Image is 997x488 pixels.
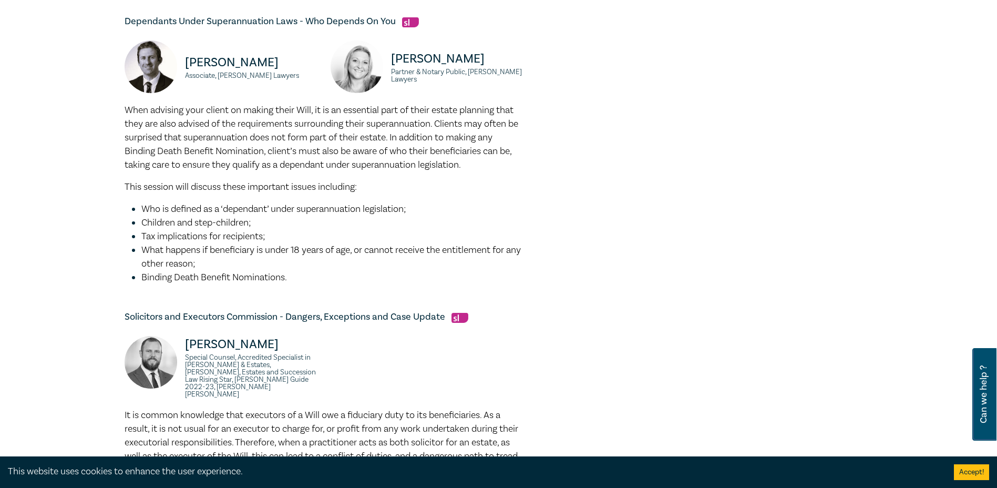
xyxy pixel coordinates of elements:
[402,17,419,27] img: Substantive Law
[185,354,318,398] small: Special Counsel, Accredited Specialist in [PERSON_NAME] & Estates, [PERSON_NAME], Estates and Suc...
[125,336,177,389] img: Jack Conway
[125,15,524,28] h5: Dependants Under Superannuation Laws - Who Depends On You
[185,72,318,79] small: Associate, [PERSON_NAME] Lawyers
[979,354,989,434] span: Can we help ?
[125,181,357,193] span: This session will discuss these important issues including:
[141,217,251,229] span: Children and step-children;
[141,230,265,242] span: Tax implications for recipients;
[125,104,518,171] span: When advising your client on making their Will, it is an essential part of their estate planning ...
[391,50,524,67] p: [PERSON_NAME]
[125,409,518,476] span: It is common knowledge that executors of a Will owe a fiduciary duty to its beneficiaries. As a r...
[954,464,989,480] button: Accept cookies
[185,336,318,353] p: [PERSON_NAME]
[125,311,524,323] h5: Solicitors and Executors Commission - Dangers, Exceptions and Case Update
[391,68,524,83] small: Partner & Notary Public, [PERSON_NAME] Lawyers
[8,465,938,479] div: This website uses cookies to enhance the user experience.
[141,244,521,270] span: What happens if beneficiary is under 18 years of age, or cannot receive the entitlement for any o...
[451,313,468,323] img: Substantive Law
[125,40,177,93] img: Marcus Schivo
[185,54,318,71] p: [PERSON_NAME]
[141,271,287,283] span: Binding Death Benefit Nominations.
[141,203,406,215] span: Who is defined as a ‘dependant’ under superannuation legislation;
[331,40,383,93] img: Rachael Grabovic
